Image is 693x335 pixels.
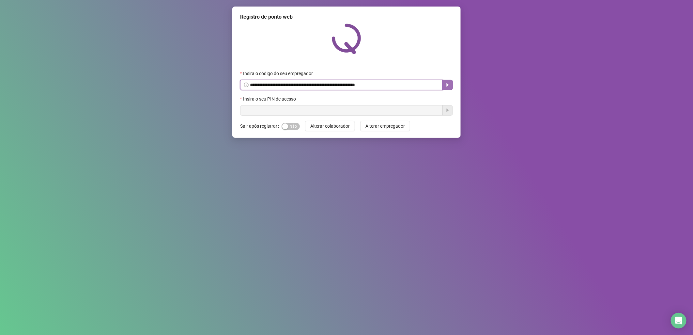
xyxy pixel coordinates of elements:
[671,313,686,328] div: Open Intercom Messenger
[445,82,450,88] span: caret-right
[365,122,405,130] span: Alterar empregador
[332,24,361,54] img: QRPoint
[244,83,249,87] span: info-circle
[240,121,282,131] label: Sair após registrar
[240,95,300,103] label: Insira o seu PIN de acesso
[240,13,453,21] div: Registro de ponto web
[360,121,410,131] button: Alterar empregador
[310,122,350,130] span: Alterar colaborador
[240,70,317,77] label: Insira o código do seu empregador
[305,121,355,131] button: Alterar colaborador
